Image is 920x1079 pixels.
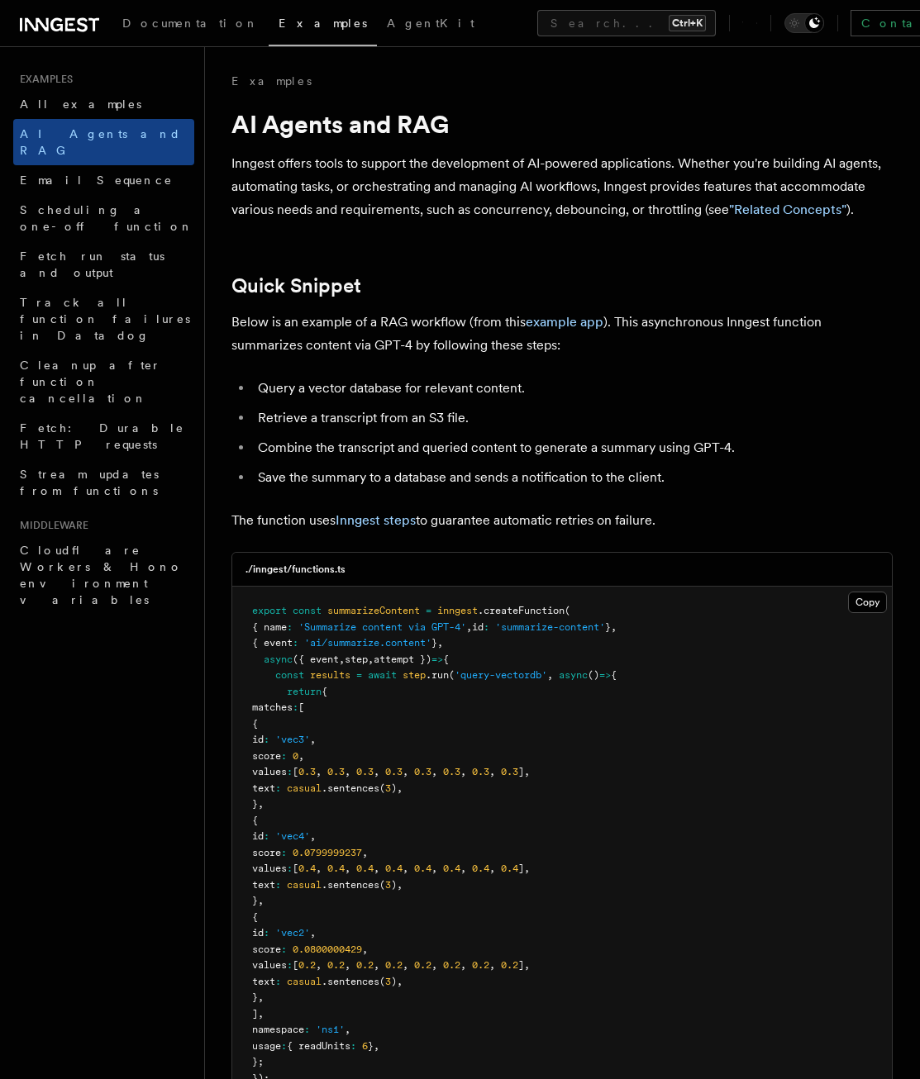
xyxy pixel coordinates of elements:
[524,863,530,874] span: ,
[13,165,194,195] a: Email Sequence
[293,944,362,955] span: 0.0800000429
[287,686,322,697] span: return
[293,766,298,777] span: [
[252,1040,281,1052] span: usage
[391,879,397,891] span: )
[356,959,374,971] span: 0.2
[287,782,322,794] span: casual
[327,766,345,777] span: 0.3
[403,669,426,681] span: step
[501,863,518,874] span: 0.4
[374,1040,379,1052] span: ,
[231,73,312,89] a: Examples
[397,976,403,987] span: ,
[231,509,893,532] p: The function uses to guarantee automatic retries on failure.
[391,976,397,987] span: )
[356,669,362,681] span: =
[403,766,408,777] span: ,
[431,654,443,665] span: =>
[345,863,350,874] span: ,
[275,734,310,745] span: 'vec3'
[20,468,159,497] span: Stream updates from functions
[252,815,258,826] span: {
[397,782,403,794] span: ,
[13,350,194,413] a: Cleanup after function cancellation
[279,17,367,30] span: Examples
[298,621,466,633] span: 'Summarize content via GPT-4'
[559,669,588,681] span: async
[368,669,397,681] span: await
[13,413,194,459] a: Fetch: Durable HTTP requests
[275,782,281,794] span: :
[391,782,397,794] span: )
[252,863,287,874] span: values
[13,241,194,288] a: Fetch run status and output
[345,766,350,777] span: ,
[20,296,190,342] span: Track all function failures in Datadog
[252,847,281,858] span: score
[20,359,161,405] span: Cleanup after function cancellation
[460,863,466,874] span: ,
[466,621,472,633] span: ,
[252,718,258,730] span: {
[379,976,385,987] span: (
[379,879,385,891] span: (
[431,959,437,971] span: ,
[258,991,264,1003] span: ,
[231,152,893,221] p: Inngest offers tools to support the development of AI-powered applications. Whether you're buildi...
[611,669,617,681] span: {
[484,621,489,633] span: :
[275,830,310,842] span: 'vec4'
[472,621,484,633] span: id
[443,959,460,971] span: 0.2
[669,15,706,31] kbd: Ctrl+K
[316,959,322,971] span: ,
[374,959,379,971] span: ,
[20,250,164,279] span: Fetch run status and output
[362,1040,368,1052] span: 6
[112,5,269,45] a: Documentation
[455,669,547,681] span: 'query-vectordb'
[327,959,345,971] span: 0.2
[379,782,385,794] span: (
[368,654,374,665] span: ,
[231,274,361,297] a: Quick Snippet
[362,944,368,955] span: ,
[322,782,379,794] span: .sentences
[293,637,298,649] span: :
[322,976,379,987] span: .sentences
[252,766,287,777] span: values
[281,944,287,955] span: :
[253,406,893,430] li: Retrieve a transcript from an S3 file.
[275,927,310,939] span: 'vec2'
[252,1024,304,1035] span: namespace
[518,766,524,777] span: ]
[443,654,449,665] span: {
[460,959,466,971] span: ,
[345,654,368,665] span: step
[426,669,449,681] span: .run
[437,637,443,649] span: ,
[245,563,346,576] h3: ./inngest/functions.ts
[13,119,194,165] a: AI Agents and RAG
[252,895,258,906] span: }
[298,863,316,874] span: 0.4
[431,863,437,874] span: ,
[287,621,293,633] span: :
[310,830,316,842] span: ,
[231,311,893,357] p: Below is an example of a RAG workflow (from this ). This asynchronous Inngest function summarizes...
[252,991,258,1003] span: }
[414,863,431,874] span: 0.4
[327,863,345,874] span: 0.4
[537,10,716,36] button: Search...Ctrl+K
[385,766,403,777] span: 0.3
[426,605,431,616] span: =
[287,863,293,874] span: :
[729,202,846,217] a: "Related Concepts"
[316,766,322,777] span: ,
[252,701,293,713] span: matches
[316,863,322,874] span: ,
[526,314,603,330] a: example app
[316,1024,345,1035] span: 'ns1'
[287,959,293,971] span: :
